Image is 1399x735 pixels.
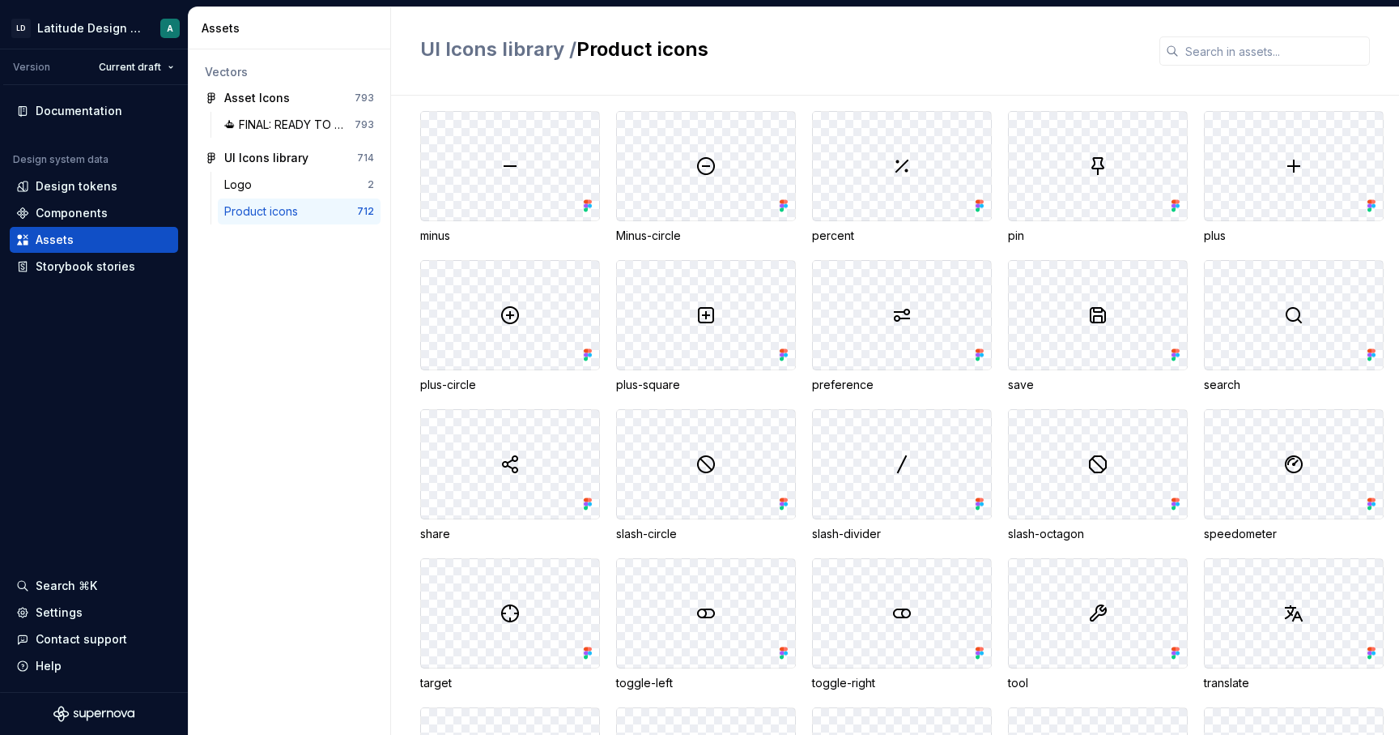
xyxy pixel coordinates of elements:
div: speedometer [1204,526,1384,542]
a: Settings [10,600,178,626]
button: Current draft [91,56,181,79]
div: 2 [368,178,374,191]
div: slash-divider [812,526,992,542]
button: Help [10,653,178,679]
a: Design tokens [10,173,178,199]
div: slash-circle [616,526,796,542]
div: share [420,526,600,542]
div: Latitude Design System [37,20,141,36]
div: plus-circle [420,377,600,393]
div: Version [13,61,50,74]
div: Product icons [224,203,304,220]
div: 712 [357,205,374,218]
div: preference [812,377,992,393]
div: Design tokens [36,178,117,194]
div: pin [1008,228,1188,244]
div: 793 [355,118,374,131]
div: Settings [36,605,83,621]
div: Logo [224,177,258,193]
div: Assets [36,232,74,248]
button: Contact support [10,626,178,652]
a: Assets [10,227,178,253]
a: Documentation [10,98,178,124]
div: Minus-circle [616,228,796,244]
div: 714 [357,152,374,165]
div: translate [1204,675,1384,691]
div: slash-octagon [1008,526,1188,542]
div: search [1204,377,1384,393]
svg: Supernova Logo [53,706,134,722]
div: plus-square [616,377,796,393]
a: UI Icons library714 [198,145,381,171]
div: UI Icons library [224,150,308,166]
div: toggle-right [812,675,992,691]
div: toggle-left [616,675,796,691]
a: Asset Icons793 [198,85,381,111]
div: Contact support [36,631,127,647]
a: Components [10,200,178,226]
a: ⛴ FINAL: READY TO SHIP793 [218,112,381,138]
div: ⛴ FINAL: READY TO SHIP [224,117,355,133]
div: 793 [355,92,374,105]
a: Storybook stories [10,254,178,280]
div: Help [36,658,62,674]
div: Storybook stories [36,259,135,275]
div: Documentation [36,103,122,119]
div: target [420,675,600,691]
input: Search in assets... [1179,36,1370,66]
div: percent [812,228,992,244]
div: save [1008,377,1188,393]
div: tool [1008,675,1188,691]
div: Search ⌘K [36,578,97,594]
button: Search ⌘K [10,573,178,599]
div: Assets [202,20,384,36]
span: UI Icons library / [420,37,576,61]
a: Product icons712 [218,199,381,224]
div: Components [36,205,108,221]
span: Current draft [99,61,161,74]
a: Logo2 [218,172,381,198]
button: LDLatitude Design SystemA [3,11,185,45]
div: plus [1204,228,1384,244]
div: A [167,22,173,35]
div: Design system data [13,153,108,166]
div: Asset Icons [224,90,290,106]
div: minus [420,228,600,244]
div: Vectors [205,64,374,80]
div: LD [11,19,31,38]
h2: Product icons [420,36,1140,62]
